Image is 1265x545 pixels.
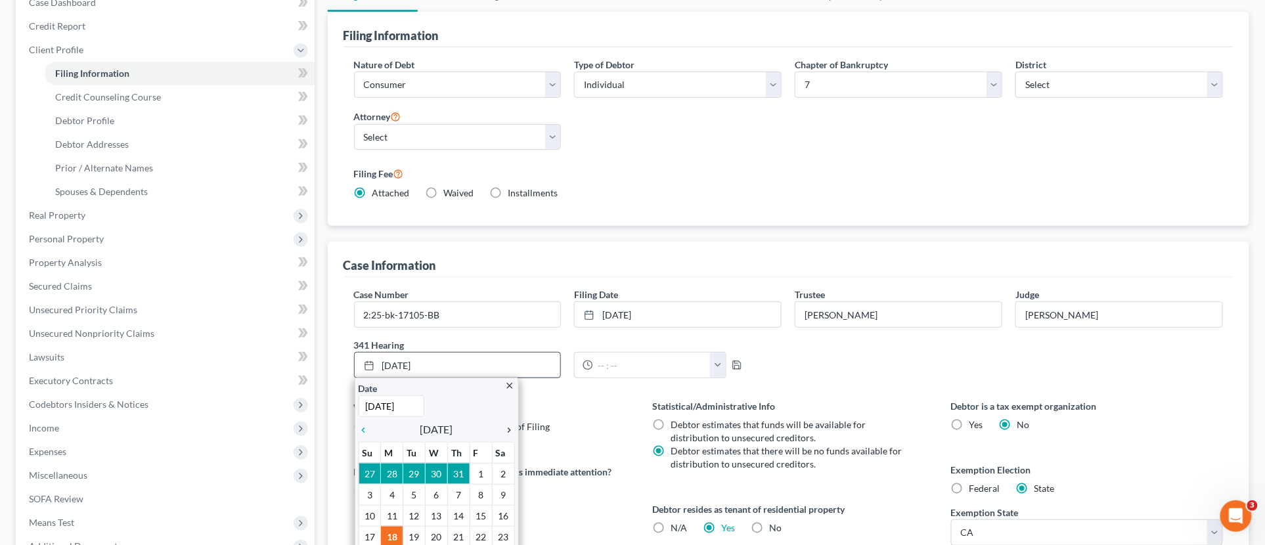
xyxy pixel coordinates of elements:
[354,399,627,415] label: Version of legal data applied to case
[18,274,315,298] a: Secured Claims
[29,44,83,55] span: Client Profile
[470,463,492,484] td: 1
[505,381,515,391] i: close
[18,487,315,511] a: SOFA Review
[769,522,782,533] span: No
[951,506,1019,519] label: Exemption State
[354,108,401,124] label: Attorney
[795,58,888,72] label: Chapter of Bankruptcy
[381,442,403,463] th: M
[45,156,315,180] a: Prior / Alternate Names
[426,505,448,526] td: 13
[492,505,514,526] td: 16
[652,502,925,516] label: Debtor resides as tenant of residential property
[359,505,381,526] td: 10
[359,381,378,395] label: Date
[359,463,381,484] td: 27
[354,465,627,479] label: Does debtor have any property that needs immediate attention?
[55,68,129,79] span: Filing Information
[45,62,315,85] a: Filing Information
[420,422,453,437] span: [DATE]
[45,109,315,133] a: Debtor Profile
[1017,419,1030,430] span: No
[29,20,85,32] span: Credit Report
[426,442,448,463] th: W
[29,304,137,315] span: Unsecured Priority Claims
[18,298,315,322] a: Unsecured Priority Claims
[29,257,102,268] span: Property Analysis
[55,91,161,102] span: Credit Counseling Course
[1015,288,1039,301] label: Judge
[354,58,415,72] label: Nature of Debt
[951,399,1224,413] label: Debtor is a tax exempt organization
[29,422,59,433] span: Income
[574,288,618,301] label: Filing Date
[55,162,153,173] span: Prior / Alternate Names
[55,186,148,197] span: Spouses & Dependents
[355,302,561,327] input: Enter case number...
[354,165,1224,181] label: Filing Fee
[1016,302,1222,327] input: --
[492,484,514,505] td: 9
[29,399,148,410] span: Codebtors Insiders & Notices
[498,425,515,435] i: chevron_right
[359,395,424,417] input: 1/1/2013
[372,187,410,198] span: Attached
[447,463,470,484] td: 31
[969,419,983,430] span: Yes
[403,505,426,526] td: 12
[652,399,925,413] label: Statistical/Administrative Info
[795,288,825,301] label: Trustee
[426,463,448,484] td: 30
[55,115,114,126] span: Debtor Profile
[403,442,426,463] th: Tu
[671,522,687,533] span: N/A
[470,442,492,463] th: F
[403,484,426,505] td: 5
[359,484,381,505] td: 3
[18,251,315,274] a: Property Analysis
[447,505,470,526] td: 14
[29,328,154,339] span: Unsecured Nonpriority Claims
[495,421,550,432] span: Date of Filing
[444,187,474,198] span: Waived
[344,257,436,273] div: Case Information
[426,484,448,505] td: 6
[969,483,1000,494] span: Federal
[671,445,902,469] span: Debtor estimates that there will be no funds available for distribution to unsecured creditors.
[29,351,64,362] span: Lawsuits
[29,517,74,528] span: Means Test
[18,14,315,38] a: Credit Report
[470,484,492,505] td: 8
[18,345,315,369] a: Lawsuits
[29,469,87,481] span: Miscellaneous
[359,425,376,435] i: chevron_left
[45,133,315,156] a: Debtor Addresses
[45,85,315,109] a: Credit Counseling Course
[18,322,315,345] a: Unsecured Nonpriority Claims
[951,463,1224,477] label: Exemption Election
[498,422,515,437] a: chevron_right
[355,353,561,378] a: [DATE]
[492,442,514,463] th: Sa
[671,419,866,443] span: Debtor estimates that funds will be available for distribution to unsecured creditors.
[29,375,113,386] span: Executory Contracts
[470,505,492,526] td: 15
[347,338,789,352] label: 341 Hearing
[29,446,66,457] span: Expenses
[1015,58,1046,72] label: District
[1034,483,1055,494] span: State
[508,187,558,198] span: Installments
[505,378,515,393] a: close
[344,28,439,43] div: Filing Information
[1247,500,1258,511] span: 3
[593,353,711,378] input: -- : --
[359,422,376,437] a: chevron_left
[381,463,403,484] td: 28
[447,484,470,505] td: 7
[381,505,403,526] td: 11
[29,493,83,504] span: SOFA Review
[29,209,85,221] span: Real Property
[574,58,634,72] label: Type of Debtor
[795,302,1002,327] input: --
